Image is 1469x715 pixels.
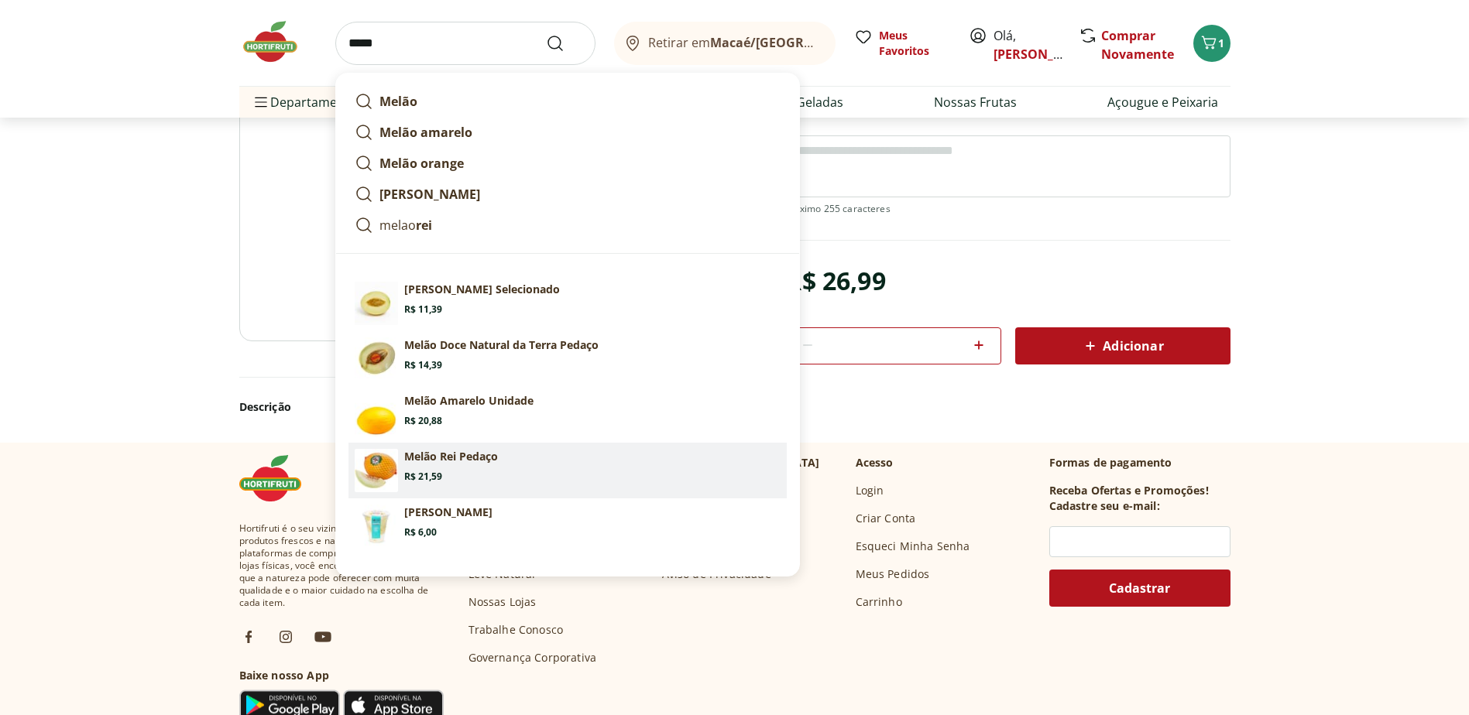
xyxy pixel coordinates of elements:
[348,179,787,210] a: [PERSON_NAME]
[710,34,884,51] b: Macaé/[GEOGRAPHIC_DATA]
[416,217,432,234] strong: rei
[404,449,498,464] p: Melão Rei Pedaço
[355,393,398,436] img: Melão Amarelo Unidade
[348,331,787,387] a: Melão Doce Natural da Terra PedaçoMelão Doce Natural da Terra PedaçoR$ 14,39
[1049,483,1209,498] h3: Receba Ofertas e Promoções!
[379,124,472,141] strong: Melão amarelo
[469,650,597,665] a: Governança Corporativa
[856,594,902,610] a: Carrinho
[239,628,258,646] img: fb
[469,622,564,638] a: Trabalhe Conosco
[1081,337,1163,355] span: Adicionar
[379,186,480,203] strong: [PERSON_NAME]
[1049,455,1230,470] p: Formas de pagamento
[1101,27,1174,63] a: Comprar Novamente
[1218,36,1224,50] span: 1
[614,22,836,65] button: Retirar emMacaé/[GEOGRAPHIC_DATA]
[335,22,595,65] input: search
[252,84,363,121] span: Departamentos
[239,19,317,65] img: Hortifruti
[856,455,894,470] p: Acesso
[1109,582,1170,594] span: Cadastrar
[1015,327,1230,364] button: Adicionar
[348,387,787,443] a: Melão Amarelo UnidadeMelão Amarelo UnidadeR$ 20,88
[348,148,787,179] a: Melão orange
[355,337,398,381] img: Melão Doce Natural da Terra Pedaço
[994,46,1094,63] a: [PERSON_NAME]
[379,155,464,172] strong: Melão orange
[546,34,583,53] button: Submit Search
[856,511,916,526] a: Criar Conta
[404,282,560,297] p: [PERSON_NAME] Selecionado
[856,539,970,554] a: Esqueci Minha Senha
[856,566,930,582] a: Meus Pedidos
[994,26,1062,63] span: Olá,
[239,390,774,424] button: Descrição
[348,443,787,498] a: Melão Rei PedaçoMelão Rei PedaçoR$ 21,59
[355,282,398,325] img: Melão Amarelo Selecionado
[404,415,442,427] span: R$ 20,88
[276,628,295,646] img: ig
[934,93,1017,111] a: Nossas Frutas
[355,505,398,548] img: Principal
[404,303,442,316] span: R$ 11,39
[1193,25,1230,62] button: Carrinho
[854,28,950,59] a: Meus Favoritos
[252,84,270,121] button: Menu
[785,259,885,303] div: R$ 26,99
[239,668,444,683] h3: Baixe nosso App
[239,522,444,609] span: Hortifruti é o seu vizinho especialista em produtos frescos e naturais. Nas nossas plataformas de...
[879,28,950,59] span: Meus Favoritos
[348,275,787,331] a: Melão Amarelo Selecionado[PERSON_NAME] SelecionadoR$ 11,39
[348,86,787,117] a: Melão
[404,526,437,539] span: R$ 6,00
[1049,570,1230,607] button: Cadastrar
[239,455,317,501] img: Hortifruti
[404,337,599,353] p: Melão Doce Natural da Terra Pedaço
[404,470,442,483] span: R$ 21,59
[1107,93,1218,111] a: Açougue e Peixaria
[348,210,787,241] a: melaorei
[648,36,819,50] span: Retirar em
[1049,498,1160,514] h3: Cadastre seu e-mail:
[379,93,417,110] strong: Melão
[314,628,332,646] img: ytb
[355,449,398,492] img: Melão Rei Pedaço
[348,117,787,148] a: Melão amarelo
[404,505,493,520] p: [PERSON_NAME]
[404,359,442,371] span: R$ 14,39
[856,483,884,498] a: Login
[348,498,787,554] a: Principal[PERSON_NAME]R$ 6,00
[404,393,534,409] p: Melão Amarelo Unidade
[379,216,432,234] p: melao
[469,594,537,610] a: Nossas Lojas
